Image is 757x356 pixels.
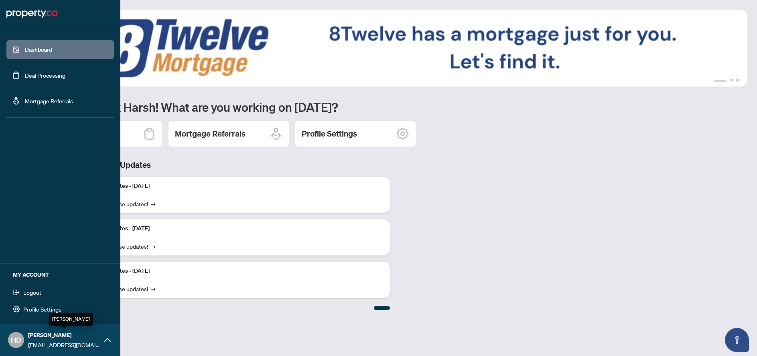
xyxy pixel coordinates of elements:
a: Deal Processing [25,72,65,79]
h3: Brokerage & Industry Updates [42,159,390,171]
span: → [151,284,155,293]
div: [PERSON_NAME] [49,313,93,326]
button: Profile Settings [6,302,114,316]
h2: Profile Settings [302,128,357,139]
span: HD [11,334,21,346]
p: Platform Updates - [DATE] [84,224,384,233]
span: [PERSON_NAME] [28,331,100,340]
span: Profile Settings [23,303,61,316]
img: logo [6,7,57,20]
button: Logout [6,286,114,299]
span: → [151,242,155,251]
span: → [151,199,155,208]
button: 1 [714,78,727,82]
button: Open asap [725,328,749,352]
h5: MY ACCOUNT [13,270,114,279]
span: Logout [23,286,41,299]
button: 2 [730,78,733,82]
img: Slide 0 [42,10,747,86]
a: Dashboard [25,46,52,53]
p: Platform Updates - [DATE] [84,182,384,191]
button: 3 [736,78,739,82]
span: [EMAIL_ADDRESS][DOMAIN_NAME] [28,340,100,349]
p: Platform Updates - [DATE] [84,267,384,276]
a: Mortgage Referrals [25,97,73,105]
h1: Welcome back Harsh! What are you working on [DATE]? [42,99,747,115]
h2: Mortgage Referrals [175,128,246,139]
